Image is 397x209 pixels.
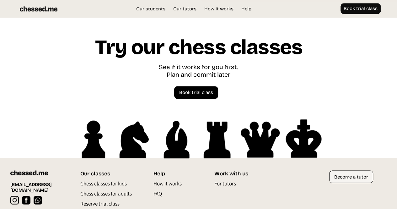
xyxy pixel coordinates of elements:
a: Our tutors [170,6,200,12]
a: Book trial class [341,3,381,14]
div: Our classes [80,170,135,177]
a: [EMAIL_ADDRESS][DOMAIN_NAME] [10,181,68,193]
a: FAQ [153,190,162,200]
a: Book trial class [174,86,218,99]
h1: Try our chess classes [95,36,303,63]
a: Become a tutor [329,170,373,183]
a: For tutors [214,180,236,190]
div: See if it works for you first. Plan and commit later [159,63,238,80]
a: How it works [153,180,182,190]
a: Help [238,6,255,12]
a: Chess classes for adults [80,190,132,200]
a: Chess classes for kids [80,180,127,190]
a: Our students [133,6,169,12]
div: Work with us [214,170,262,177]
div: Help [153,170,198,177]
a: How it works [201,6,237,12]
